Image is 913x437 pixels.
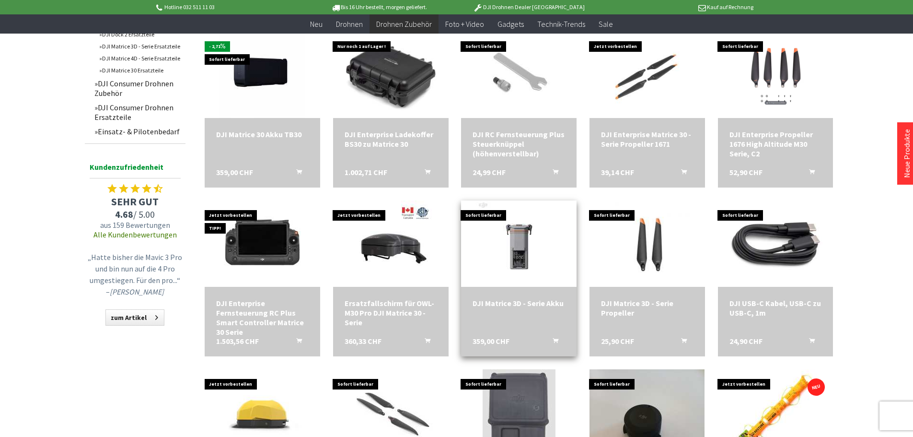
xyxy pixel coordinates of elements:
[345,298,437,327] div: Ersatzfallschirm für OWL-M30 Pro DJI Matrice 30 - Serie
[729,167,763,177] span: 52,90 CHF
[303,14,329,34] a: Neu
[85,195,185,208] span: SEHR GUT
[155,1,304,13] p: Hotline 032 511 11 03
[589,39,705,111] img: DJI Enterprise Matrice 30 - Serie Propeller 1671
[445,19,484,29] span: Foto + Video
[216,298,309,337] a: DJI Enterprise Fernsteuerung RC Plus Smart Controller Matrice 30 Serie 1.503,56 CHF In den Warenkorb
[90,161,181,178] span: Kundenzufriedenheit
[87,251,183,297] p: „Hatte bisher die Mavic 3 Pro und bin nun auf die 4 Pro umgestiegen. Für den pro...“ –
[413,336,436,349] button: In den Warenkorb
[599,19,613,29] span: Sale
[93,230,177,239] a: Alle Kundenbewertungen
[601,130,693,149] a: DJI Enterprise Matrice 30 - Serie Propeller 1671 39,14 CHF In den Warenkorb
[497,19,524,29] span: Gadgets
[454,1,603,13] p: DJI Drohnen Dealer [GEOGRAPHIC_DATA]
[718,43,833,108] img: DJI Enterprise Propeller 1676 High Altitude M30 Serie, C2
[336,19,363,29] span: Drohnen
[94,28,185,40] a: DJI Dock 2 Ersatzteile
[345,336,381,346] span: 360,33 CHF
[729,336,763,346] span: 24,90 CHF
[592,14,620,34] a: Sale
[604,1,753,13] p: Kauf auf Rechnung
[589,202,705,285] img: DJI Matrice 3D - Serie Propeller
[310,19,323,29] span: Neu
[473,130,565,158] div: DJI RC Fernsteuerung Plus Steuerknüppel (höhenverstellbar)
[90,100,185,124] a: DJI Consumer Drohnen Ersatzteile
[94,40,185,52] a: DJI Matrice 3D - Serie Ersatzteile
[345,167,387,177] span: 1.002,71 CHF
[439,14,491,34] a: Foto + Video
[670,167,693,180] button: In den Warenkorb
[115,208,133,220] span: 4.68
[347,201,434,287] img: Ersatzfallschirm für OWL-M30 Pro DJI Matrice 30 - Serie
[376,19,432,29] span: Drohnen Zubehör
[531,14,592,34] a: Technik-Trends
[473,298,565,308] a: DJI Matrice 3D - Serie Akku 359,00 CHF In den Warenkorb
[601,336,634,346] span: 25,90 CHF
[541,336,564,349] button: In den Warenkorb
[601,298,693,318] a: DJI Matrice 3D - Serie Propeller 25,90 CHF In den Warenkorb
[285,167,308,180] button: In den Warenkorb
[729,130,822,158] a: DJI Enterprise Propeller 1676 High Altitude M30 Serie, C2 52,90 CHF In den Warenkorb
[601,298,693,318] div: DJI Matrice 3D - Serie Propeller
[413,167,436,180] button: In den Warenkorb
[718,211,833,276] img: DJI USB-C Kabel, USB-C zu USB-C, 1m
[90,124,185,139] a: Einsatz- & Pilotenbedarf
[729,130,822,158] div: DJI Enterprise Propeller 1676 High Altitude M30 Serie, C2
[208,201,316,287] img: DJI Enterprise Fernsteuerung RC Plus Smart Controller Matrice 30 Serie
[94,64,185,76] a: DJI Matrice 30 Ersatzteile
[110,287,164,296] em: [PERSON_NAME]
[473,167,506,177] span: 24,99 CHF
[670,336,693,349] button: In den Warenkorb
[537,19,585,29] span: Technik-Trends
[370,14,439,34] a: Drohnen Zubehör
[105,309,164,326] a: zum Artikel
[541,167,564,180] button: In den Warenkorb
[345,130,437,149] div: DJI Enterprise Ladekoffer BS30 zu Matrice 30
[304,1,454,13] p: Bis 16 Uhr bestellt, morgen geliefert.
[902,129,912,178] a: Neue Produkte
[94,52,185,64] a: DJI Matrice 4D - Serie Ersatzteile
[601,167,634,177] span: 39,14 CHF
[473,130,565,158] a: DJI RC Fernsteuerung Plus Steuerknüppel (höhenverstellbar) 24,99 CHF In den Warenkorb
[345,298,437,327] a: Ersatzfallschirm für OWL-M30 Pro DJI Matrice 30 - Serie 360,33 CHF In den Warenkorb
[473,336,509,346] span: 359,00 CHF
[216,298,309,337] div: DJI Enterprise Fernsteuerung RC Plus Smart Controller Matrice 30 Serie
[219,32,305,118] img: DJI Matrice 30 Akku TB30
[333,39,449,112] img: DJI Enterprise Ladekoffer BS30 zu Matrice 30
[601,130,693,149] div: DJI Enterprise Matrice 30 - Serie Propeller 1671
[216,130,309,139] a: DJI Matrice 30 Akku TB30 359,00 CHF In den Warenkorb
[285,336,308,349] button: In den Warenkorb
[85,208,185,220] span: / 5.00
[216,130,309,139] div: DJI Matrice 30 Akku TB30
[729,298,822,318] a: DJI USB-C Kabel, USB-C zu USB-C, 1m 24,90 CHF In den Warenkorb
[85,220,185,230] span: aus 159 Bewertungen
[491,14,531,34] a: Gadgets
[345,130,437,149] a: DJI Enterprise Ladekoffer BS30 zu Matrice 30 1.002,71 CHF In den Warenkorb
[216,336,259,346] span: 1.503,56 CHF
[473,298,565,308] div: DJI Matrice 3D - Serie Akku
[729,298,822,318] div: DJI USB-C Kabel, USB-C zu USB-C, 1m
[476,201,562,287] img: DJI Matrice 3D - Serie Akku
[461,36,577,114] img: DJI RC Fernsteuerung Plus Steuerknüppel (höhenverstellbar)
[90,76,185,100] a: DJI Consumer Drohnen Zubehör
[216,167,253,177] span: 359,00 CHF
[797,167,821,180] button: In den Warenkorb
[329,14,370,34] a: Drohnen
[797,336,821,349] button: In den Warenkorb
